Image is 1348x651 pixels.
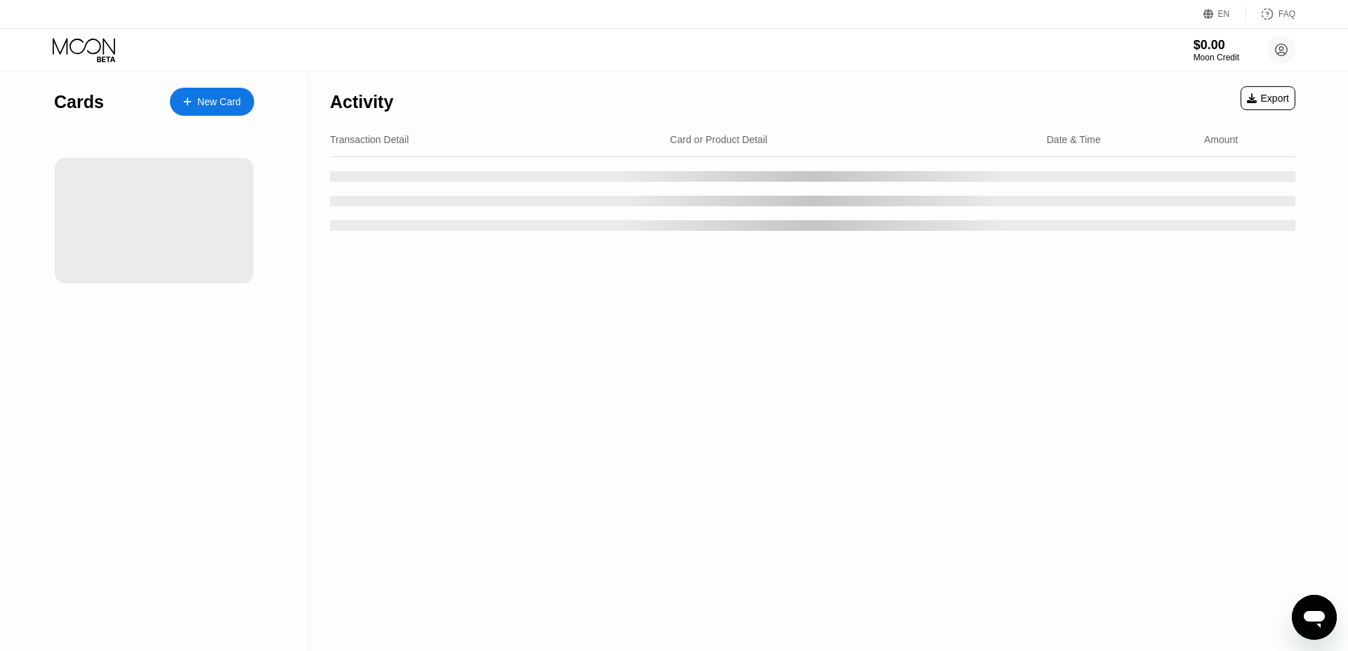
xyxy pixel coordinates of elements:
div: Amount [1204,134,1238,145]
div: $0.00Moon Credit [1194,38,1239,62]
div: Date & Time [1047,134,1101,145]
div: New Card [197,96,241,108]
div: Cards [54,92,104,112]
div: Transaction Detail [330,134,409,145]
div: New Card [170,88,254,116]
div: Activity [330,92,393,112]
div: $0.00 [1194,38,1239,53]
div: Moon Credit [1194,53,1239,62]
div: FAQ [1278,9,1295,19]
div: Card or Product Detail [670,134,767,145]
iframe: Button to launch messaging window [1292,595,1337,640]
div: Export [1241,86,1295,110]
div: Export [1247,93,1289,104]
div: FAQ [1246,7,1295,21]
div: EN [1218,9,1230,19]
div: EN [1203,7,1246,21]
